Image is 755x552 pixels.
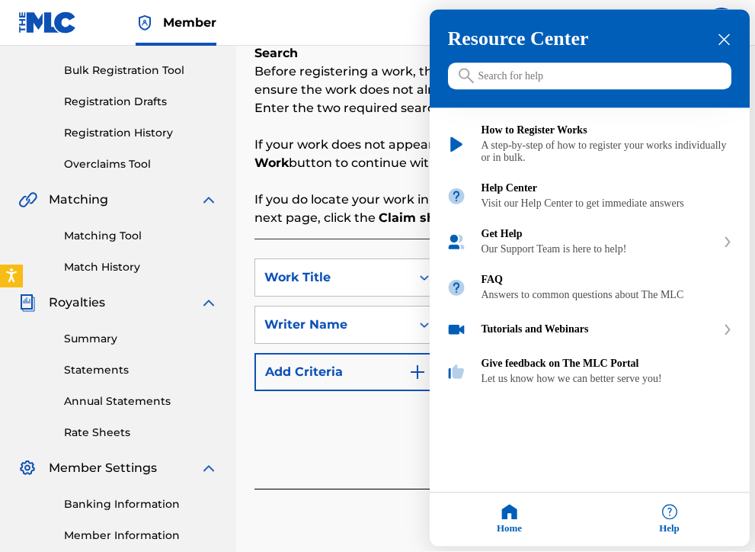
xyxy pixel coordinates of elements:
img: module icon [446,320,466,340]
div: Resource center home modules [430,108,750,395]
div: Tutorials and Webinars [481,324,716,336]
div: Tutorials and Webinars [430,311,750,349]
div: A step-by-step of how to register your works individually or in bulk. [481,140,733,165]
img: module icon [446,233,466,252]
div: Let us know how we can better serve you! [481,374,733,386]
div: Help Center [430,174,750,220]
div: Help Center [481,183,733,195]
div: FAQ [481,274,733,287]
div: Help [590,493,750,547]
div: How to Register Works [430,116,750,174]
img: module icon [446,278,466,298]
div: Answers to common questions about The MLC [481,290,733,302]
div: Get Help [430,220,750,265]
div: Home [430,493,590,547]
div: Visit our Help Center to get immediate answers [481,198,733,210]
div: How to Register Works [481,125,733,137]
svg: icon [459,69,474,84]
div: close resource center [717,33,731,47]
input: Search for help [448,63,731,90]
img: module icon [446,362,466,382]
div: FAQ [430,265,750,311]
img: module icon [446,187,466,207]
div: Our Support Team is here to help! [481,244,716,256]
div: Get Help [481,229,716,241]
div: entering resource center home [430,108,750,395]
div: Give feedback on The MLC Portal [430,349,750,395]
svg: expand [723,325,732,335]
svg: expand [723,237,732,248]
h3: Resource Center [448,28,731,51]
div: Give feedback on The MLC Portal [481,358,733,371]
img: module icon [446,135,466,155]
